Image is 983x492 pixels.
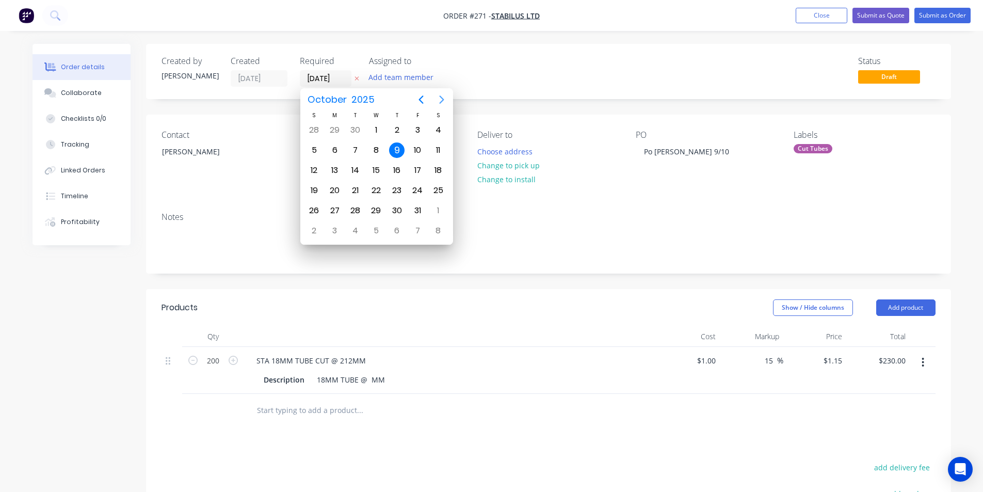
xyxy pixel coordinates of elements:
div: Tuesday, October 28, 2025 [348,203,363,218]
div: Sunday, October 12, 2025 [307,163,322,178]
a: Stabilus Ltd [491,11,540,21]
div: Monday, September 29, 2025 [327,122,343,138]
div: Wednesday, October 15, 2025 [368,163,384,178]
button: Change to pick up [472,158,545,172]
div: Sunday, October 5, 2025 [307,142,322,158]
div: Collaborate [61,88,102,98]
div: Monday, October 27, 2025 [327,203,343,218]
div: Friday, October 17, 2025 [410,163,425,178]
div: Friday, October 24, 2025 [410,183,425,198]
button: Submit as Order [914,8,971,23]
div: Description [260,372,309,387]
div: Saturday, October 4, 2025 [430,122,446,138]
input: Start typing to add a product... [256,400,463,421]
button: Choose address [472,144,538,158]
div: Thursday, October 23, 2025 [389,183,405,198]
div: Sunday, September 28, 2025 [307,122,322,138]
div: Tuesday, October 7, 2025 [348,142,363,158]
div: Status [858,56,936,66]
div: Total [846,326,910,347]
div: Profitability [61,217,100,227]
div: Wednesday, October 8, 2025 [368,142,384,158]
div: Checklists 0/0 [61,114,106,123]
button: Submit as Quote [852,8,909,23]
div: [PERSON_NAME] [162,145,248,159]
div: Tuesday, October 21, 2025 [348,183,363,198]
div: Wednesday, November 5, 2025 [368,223,384,239]
div: STA 18MM TUBE CUT @ 212MM [248,353,374,368]
div: Tuesday, October 14, 2025 [348,163,363,178]
div: Price [783,326,847,347]
div: Saturday, November 8, 2025 [430,223,446,239]
span: 2025 [349,90,377,109]
button: Profitability [33,209,131,235]
div: Wednesday, October 22, 2025 [368,183,384,198]
div: 18MM TUBE @ MM [313,372,389,387]
div: W [366,111,386,120]
div: Monday, October 13, 2025 [327,163,343,178]
div: Thursday, November 6, 2025 [389,223,405,239]
div: Labels [794,130,935,140]
div: Order details [61,62,105,72]
div: Monday, October 6, 2025 [327,142,343,158]
div: F [407,111,428,120]
div: S [428,111,448,120]
button: Show / Hide columns [773,299,853,316]
div: Linked Orders [61,166,105,175]
div: Wednesday, October 1, 2025 [368,122,384,138]
div: Sunday, October 26, 2025 [307,203,322,218]
div: Saturday, November 1, 2025 [430,203,446,218]
div: Saturday, October 25, 2025 [430,183,446,198]
div: Timeline [61,192,88,201]
button: Add team member [363,70,439,84]
div: Thursday, October 16, 2025 [389,163,405,178]
div: [PERSON_NAME] [162,70,218,81]
span: Draft [858,70,920,83]
div: Cost [657,326,720,347]
div: Required [300,56,357,66]
div: Assigned to [369,56,472,66]
div: Monday, October 20, 2025 [327,183,343,198]
div: Friday, October 3, 2025 [410,122,425,138]
div: Friday, October 10, 2025 [410,142,425,158]
button: Tracking [33,132,131,157]
div: Qty [182,326,244,347]
div: Products [162,301,198,314]
div: M [325,111,345,120]
button: October2025 [301,90,381,109]
div: Deliver to [477,130,619,140]
div: Tuesday, September 30, 2025 [348,122,363,138]
button: Close [796,8,847,23]
div: Sunday, November 2, 2025 [307,223,322,239]
div: S [304,111,325,120]
div: Tracking [61,140,89,149]
div: Created by [162,56,218,66]
div: T [386,111,407,120]
span: Order #271 - [443,11,491,21]
button: Change to install [472,172,541,186]
div: Friday, November 7, 2025 [410,223,425,239]
div: Sunday, October 19, 2025 [307,183,322,198]
div: Markup [720,326,783,347]
div: Created [231,56,287,66]
div: Open Intercom Messenger [948,457,973,482]
div: Saturday, October 11, 2025 [430,142,446,158]
div: T [345,111,366,120]
button: Timeline [33,183,131,209]
div: Monday, November 3, 2025 [327,223,343,239]
div: Tuesday, November 4, 2025 [348,223,363,239]
button: Previous page [411,89,431,110]
div: Notes [162,212,936,222]
button: Linked Orders [33,157,131,183]
div: Today, Thursday, October 9, 2025 [389,142,405,158]
button: Collaborate [33,80,131,106]
div: Cut Tubes [794,144,832,153]
div: PO [636,130,777,140]
div: Saturday, October 18, 2025 [430,163,446,178]
div: Wednesday, October 29, 2025 [368,203,384,218]
button: Add team member [369,70,439,84]
div: Thursday, October 30, 2025 [389,203,405,218]
button: Add product [876,299,936,316]
button: Checklists 0/0 [33,106,131,132]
